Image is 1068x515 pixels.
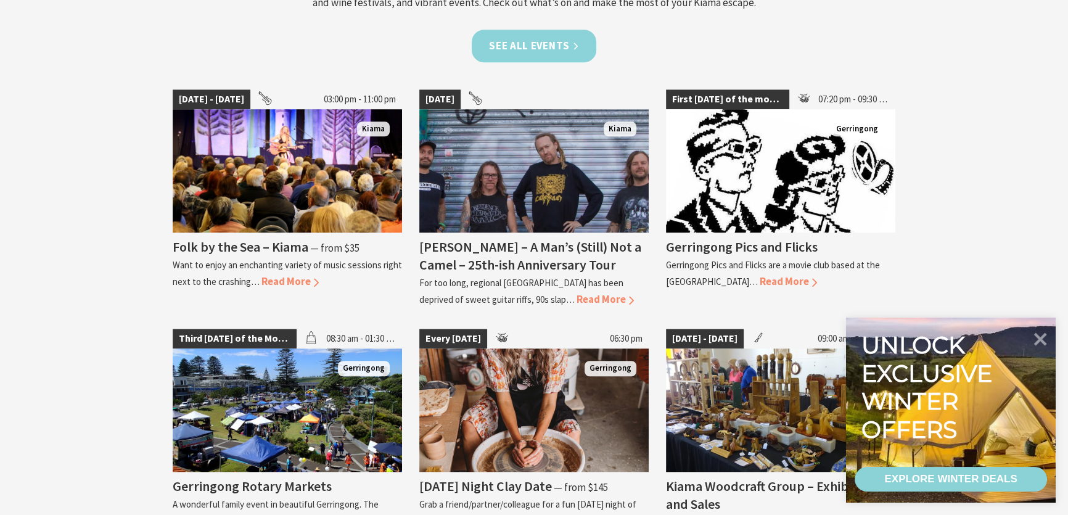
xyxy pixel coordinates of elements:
span: [DATE] [419,89,461,109]
span: 06:30 pm [604,329,649,348]
div: EXPLORE WINTER DEALS [884,467,1017,492]
span: Kiama [357,122,390,137]
span: 03:00 pm - 11:00 pm [318,89,402,109]
a: EXPLORE WINTER DEALS [855,467,1047,492]
span: Gerringong [338,361,390,376]
img: Photo shows female sitting at pottery wheel with hands on a ball of clay [419,348,649,472]
h4: Folk by the Sea – Kiama [173,238,308,255]
h4: Kiama Woodcraft Group – Exhibition and Sales [666,477,875,513]
h4: Gerringong Pics and Flicks [666,238,818,255]
img: The wonders of wood [666,348,895,472]
span: [DATE] - [DATE] [173,89,250,109]
img: Christmas Market and Street Parade [173,348,402,472]
a: [DATE] - [DATE] 03:00 pm - 11:00 pm Folk by the Sea - Showground Pavilion Kiama Folk by the Sea –... [173,89,402,308]
p: Want to enjoy an enchanting variety of music sessions right next to the crashing… [173,259,402,287]
p: Gerringong Pics and Flicks are a movie club based at the [GEOGRAPHIC_DATA]… [666,259,880,287]
h4: [DATE] Night Clay Date [419,477,552,495]
span: Read More [760,274,817,288]
span: Read More [261,274,319,288]
span: Every [DATE] [419,329,487,348]
a: [DATE] Frenzel Rhomb Kiama Pavilion Saturday 4th October Kiama [PERSON_NAME] – A Man’s (Still) No... [419,89,649,308]
span: 08:30 am - 01:30 pm [320,329,402,348]
img: Frenzel Rhomb Kiama Pavilion Saturday 4th October [419,109,649,233]
a: First [DATE] of the month 07:20 pm - 09:30 pm Gerringong Gerringong Pics and Flicks Gerringong Pi... [666,89,895,308]
span: Third [DATE] of the Month [173,329,297,348]
a: See all Events [472,30,596,62]
img: Folk by the Sea - Showground Pavilion [173,109,402,233]
span: 09:00 am - 04:00 pm [811,329,895,348]
p: For too long, regional [GEOGRAPHIC_DATA] has been deprived of sweet guitar riffs, 90s slap… [419,277,623,305]
h4: [PERSON_NAME] – A Man’s (Still) Not a Camel – 25th-ish Anniversary Tour [419,238,641,273]
span: Gerringong [585,361,636,376]
span: Read More [577,292,634,306]
span: ⁠— from $145 [554,480,608,494]
span: Kiama [604,122,636,137]
span: First [DATE] of the month [666,89,789,109]
h4: Gerringong Rotary Markets [173,477,332,495]
span: 07:20 pm - 09:30 pm [812,89,895,109]
span: Gerringong [831,122,883,137]
span: [DATE] - [DATE] [666,329,744,348]
div: Unlock exclusive winter offers [861,331,998,443]
span: ⁠— from $35 [310,241,359,255]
